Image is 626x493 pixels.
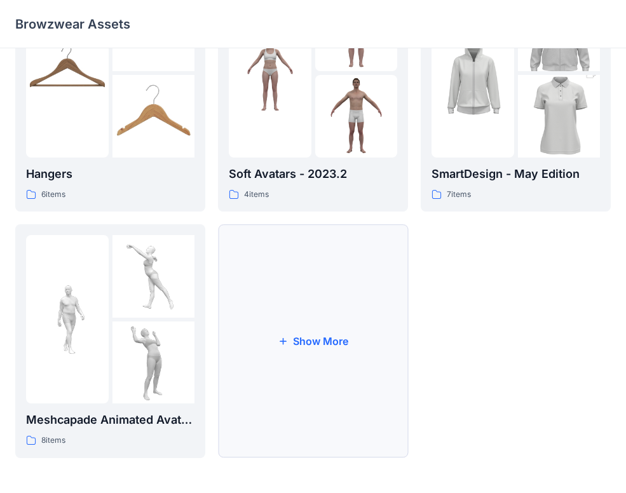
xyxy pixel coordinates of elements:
img: folder 3 [315,75,398,158]
p: Browzwear Assets [15,15,130,33]
button: Show More [218,224,408,458]
img: folder 1 [26,32,109,114]
p: 7 items [447,188,471,201]
img: folder 1 [26,278,109,361]
p: 8 items [41,434,65,447]
p: 4 items [244,188,269,201]
img: folder 3 [518,55,601,178]
a: folder 1folder 2folder 3Meshcapade Animated Avatars8items [15,224,205,458]
p: Soft Avatars - 2023.2 [229,165,397,183]
img: folder 3 [112,321,195,404]
img: folder 2 [112,235,195,318]
p: SmartDesign - May Edition [432,165,600,183]
p: Meshcapade Animated Avatars [26,411,194,429]
img: folder 1 [432,11,514,135]
img: folder 1 [229,32,311,114]
img: folder 3 [112,75,195,158]
p: Hangers [26,165,194,183]
p: 6 items [41,188,65,201]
